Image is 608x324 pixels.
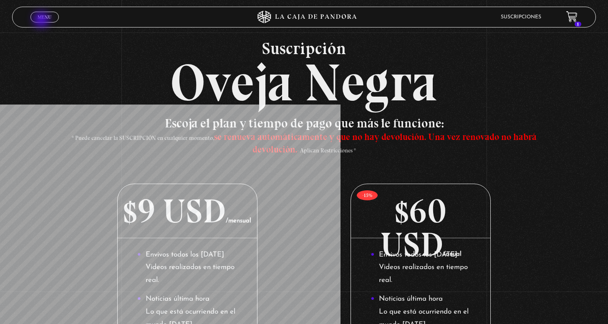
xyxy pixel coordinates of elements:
[71,117,537,155] h3: Escoja el plan y tiempo de pago que más le funcione:
[575,22,581,27] span: 1
[12,40,596,57] span: Suscripción
[371,249,471,287] li: Envivos todos los [DATE] Videos realizados en tiempo real.
[566,11,578,22] a: 1
[137,249,237,287] li: Envivos todos los [DATE] Videos realizados en tiempo real.
[12,40,596,109] h2: Oveja Negra
[214,131,537,155] span: se renueva automáticamente y que no hay devolución. Una vez renovado no habrá devolución.
[501,15,541,20] a: Suscripciones
[226,218,251,224] span: /mensual
[72,135,537,154] span: * Puede cancelar la SUSCRIPCIÓN en cualquier momento, - Aplican Restricciones *
[38,15,51,20] span: Menu
[35,21,55,27] span: Cerrar
[118,184,257,238] p: $9 USD
[351,184,490,238] p: $60 USD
